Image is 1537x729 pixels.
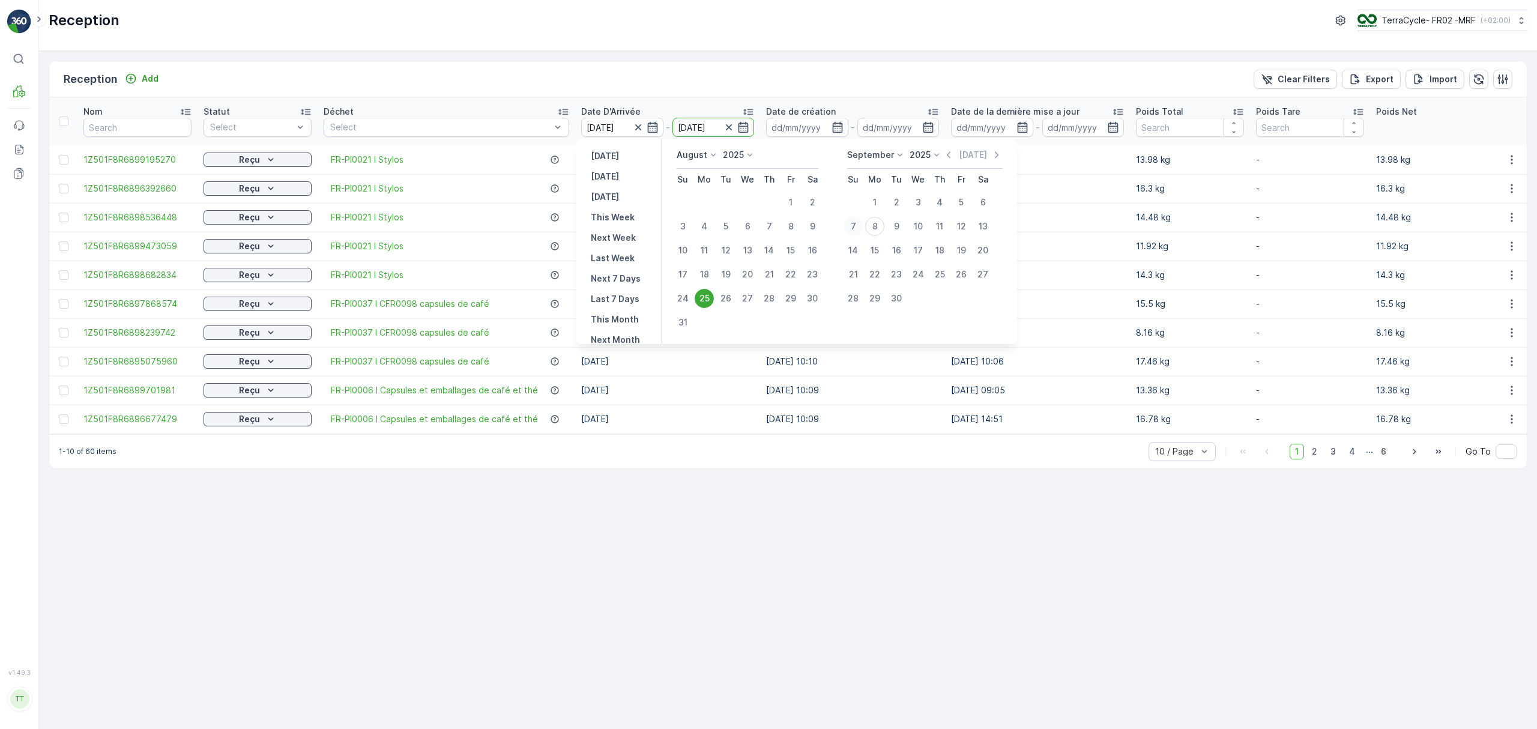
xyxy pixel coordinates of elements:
button: Yesterday [586,149,624,163]
div: 3 [908,193,928,212]
button: Reçu [204,153,312,167]
button: Reçu [204,297,312,311]
div: 25 [930,265,949,284]
th: Saturday [972,169,994,190]
span: 2 [1306,444,1323,459]
p: 8.16 kg [1136,327,1244,339]
td: [DATE] 10:09 [760,376,945,405]
div: 25 [695,289,714,308]
a: FR-PI0037 I CFR0098 capsules de café [331,298,489,310]
p: Reception [64,71,118,88]
a: FR-PI0021 I Stylos [331,154,403,166]
div: 11 [930,217,949,236]
span: 1Z501F8R6899701981 [83,384,192,396]
div: 9 [803,217,822,236]
td: [DATE] [575,232,760,261]
span: 1Z501F8R6898682834 [83,269,192,281]
th: Thursday [929,169,950,190]
p: 16.3 kg [1136,183,1244,195]
a: FR-PI0021 I Stylos [331,211,403,223]
td: [DATE] 09:05 [945,376,1130,405]
p: Date de création [766,106,836,118]
div: Toggle Row Selected [59,270,68,280]
div: 8 [781,217,800,236]
p: ... [1366,444,1373,459]
p: 15.5 kg [1376,298,1484,310]
div: 15 [865,241,884,260]
input: dd/mm/yyyy [857,118,940,137]
button: Clear Filters [1254,70,1337,89]
div: 31 [673,313,692,332]
span: 1Z501F8R6898239742 [83,327,192,339]
td: [DATE] 10:06 [945,347,1130,376]
span: Go To [1466,446,1491,458]
p: 11.92 kg [1376,240,1484,252]
td: [DATE] [575,203,760,232]
div: 29 [781,289,800,308]
td: [DATE] [575,318,760,347]
p: TerraCycle- FR02 -MRF [1381,14,1476,26]
img: logo [7,10,31,34]
p: 1-10 of 60 items [59,447,116,456]
div: 18 [930,241,949,260]
p: 14.3 kg [1376,269,1484,281]
p: Date D'Arrivée [581,106,641,118]
p: 16.3 kg [1376,183,1484,195]
a: 1Z501F8R6898536448 [83,211,192,223]
button: Next Month [586,333,645,347]
p: [DATE] [591,191,619,203]
a: 1Z501F8R6896392660 [83,183,192,195]
div: 23 [887,265,906,284]
span: 1Z501F8R6896677479 [83,413,192,425]
a: FR-PI0006 I Capsules et emballages de café et thé [331,413,538,425]
p: [DATE] [591,150,619,162]
p: Next Week [591,232,636,244]
p: Poids Tare [1256,106,1300,118]
td: [DATE] 09:45 [945,232,1130,261]
a: 1Z501F8R6897868574 [83,298,192,310]
p: Déchet [324,106,354,118]
th: Monday [693,169,715,190]
p: Reçu [239,413,260,425]
p: Reçu [239,298,260,310]
input: dd/mm/yyyy [951,118,1033,137]
div: 13 [738,241,757,260]
div: 26 [952,265,971,284]
p: 17.46 kg [1136,355,1244,368]
p: Reçu [239,183,260,195]
button: Next 7 Days [586,271,645,286]
p: 13.98 kg [1376,154,1484,166]
p: - [1256,327,1364,339]
p: August [677,149,707,161]
p: 14.48 kg [1136,211,1244,223]
button: This Week [586,210,639,225]
p: Nom [83,106,103,118]
a: FR-PI0021 I Stylos [331,240,403,252]
button: Reçu [204,383,312,398]
span: 1 [1290,444,1304,459]
div: 17 [673,265,692,284]
p: Last Week [591,252,635,264]
button: Reçu [204,239,312,253]
div: 5 [952,193,971,212]
th: Wednesday [907,169,929,190]
th: Wednesday [737,169,758,190]
button: Reçu [204,210,312,225]
div: 4 [930,193,949,212]
p: Reçu [239,211,260,223]
a: 1Z501F8R6899473059 [83,240,192,252]
p: - [1256,154,1364,166]
div: 29 [865,289,884,308]
button: Reçu [204,325,312,340]
p: This Week [591,211,635,223]
p: Reçu [239,240,260,252]
p: Reçu [239,384,260,396]
th: Sunday [842,169,864,190]
p: Reçu [239,269,260,281]
div: 10 [673,241,692,260]
div: Toggle Row Selected [59,213,68,222]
